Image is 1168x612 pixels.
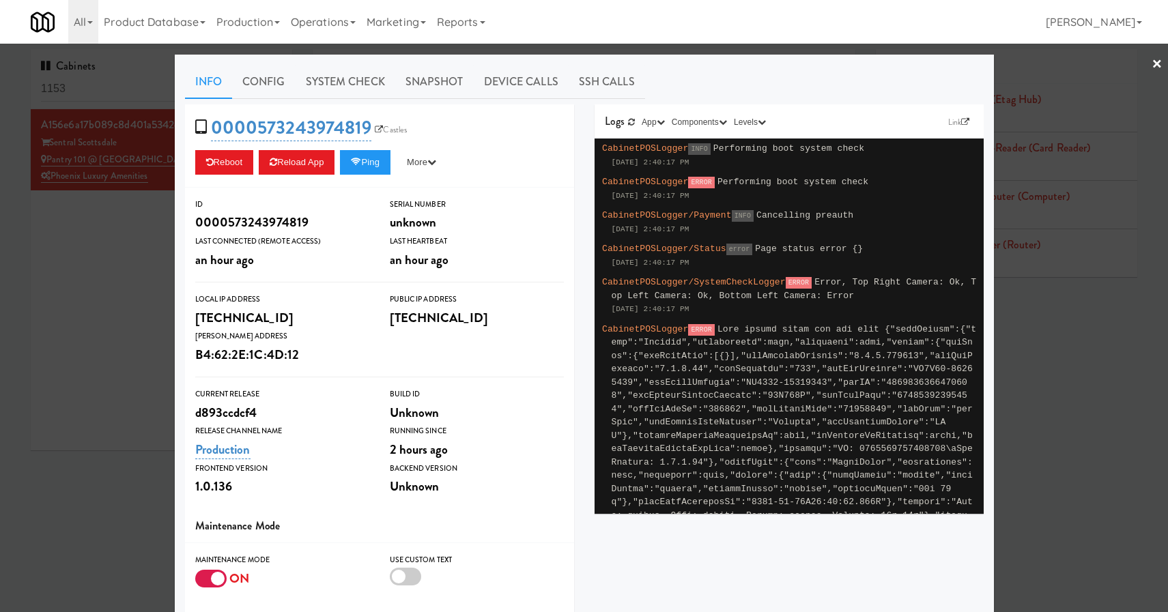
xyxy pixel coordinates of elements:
a: Snapshot [395,65,474,99]
span: Performing boot system check [717,177,868,187]
div: Running Since [390,424,564,438]
div: Current Release [195,388,369,401]
button: More [396,150,447,175]
a: Info [185,65,232,99]
div: unknown [390,211,564,234]
span: CabinetPOSLogger [602,324,688,334]
div: Release Channel Name [195,424,369,438]
div: Build Id [390,388,564,401]
span: ON [229,569,249,587]
div: 1.0.136 [195,475,369,498]
span: [DATE] 2:40:17 PM [612,225,689,233]
div: Serial Number [390,198,564,212]
div: Frontend Version [195,462,369,476]
span: CabinetPOSLogger/SystemCheckLogger [602,277,786,287]
div: [TECHNICAL_ID] [390,306,564,330]
span: Performing boot system check [713,143,864,154]
span: Error, Top Right Camera: Ok, Top Left Camera: Ok, Bottom Left Camera: Error [612,277,977,301]
div: Backend Version [390,462,564,476]
button: Levels [730,115,769,129]
span: 2 hours ago [390,440,448,458]
div: 0000573243974819 [195,211,369,234]
a: Config [232,65,296,99]
div: ID [195,198,369,212]
div: Local IP Address [195,293,369,306]
a: Production [195,440,251,459]
span: INFO [688,143,710,155]
div: d893ccdcf4 [195,401,369,424]
span: [DATE] 2:40:17 PM [612,158,689,166]
a: Device Calls [474,65,569,99]
button: Reboot [195,150,254,175]
button: App [638,115,668,129]
span: CabinetPOSLogger [602,177,688,187]
span: Maintenance Mode [195,518,281,534]
span: CabinetPOSLogger/Payment [602,210,732,220]
a: System Check [296,65,395,99]
span: an hour ago [390,250,449,269]
button: Components [668,115,730,129]
span: [DATE] 2:40:17 PM [612,192,689,200]
button: Ping [340,150,390,175]
a: 0000573243974819 [211,115,372,141]
a: Castles [371,123,410,136]
img: Micromart [31,10,55,34]
span: Cancelling preauth [756,210,853,220]
span: CabinetPOSLogger/Status [602,244,726,254]
span: ERROR [688,324,715,336]
span: an hour ago [195,250,255,269]
div: Maintenance Mode [195,553,369,567]
span: [DATE] 2:40:17 PM [612,259,689,267]
span: Page status error {} [755,244,863,254]
div: Use Custom Text [390,553,564,567]
div: Last Heartbeat [390,235,564,248]
span: ERROR [688,177,715,188]
div: B4:62:2E:1C:4D:12 [195,343,369,366]
div: Unknown [390,401,564,424]
div: Unknown [390,475,564,498]
span: Logs [605,113,625,129]
div: [PERSON_NAME] Address [195,330,369,343]
button: Reload App [259,150,334,175]
span: error [726,244,753,255]
span: ERROR [786,277,812,289]
div: Last Connected (Remote Access) [195,235,369,248]
a: Link [945,115,973,129]
a: SSH Calls [569,65,645,99]
a: × [1152,44,1163,86]
span: INFO [732,210,754,222]
span: [DATE] 2:40:17 PM [612,305,689,313]
span: CabinetPOSLogger [602,143,688,154]
div: Public IP Address [390,293,564,306]
div: [TECHNICAL_ID] [195,306,369,330]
